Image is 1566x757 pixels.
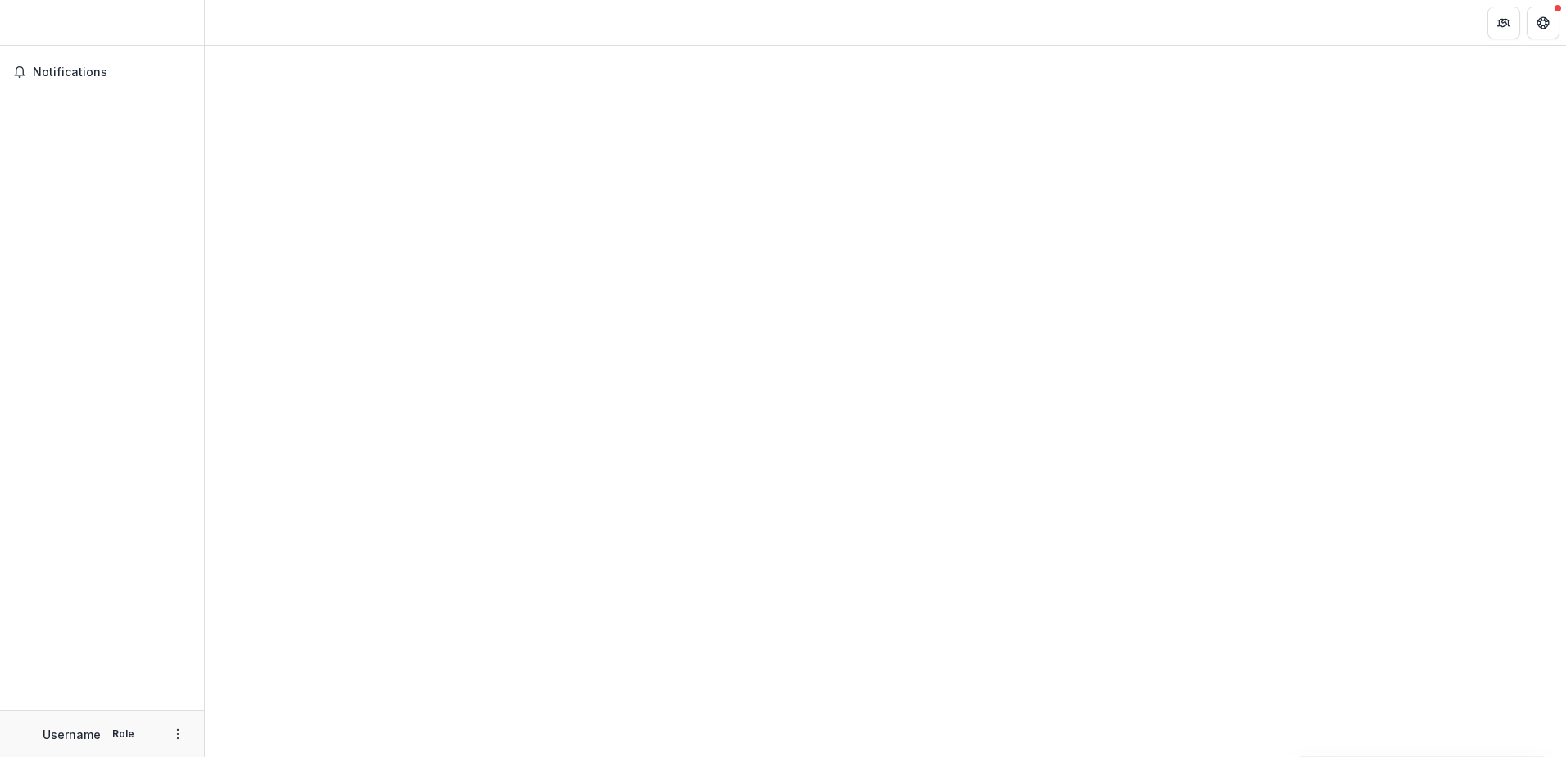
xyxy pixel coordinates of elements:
[1487,7,1520,39] button: Partners
[168,724,188,744] button: More
[33,66,191,79] span: Notifications
[1527,7,1559,39] button: Get Help
[7,59,197,85] button: Notifications
[43,726,101,743] p: Username
[107,727,139,741] p: Role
